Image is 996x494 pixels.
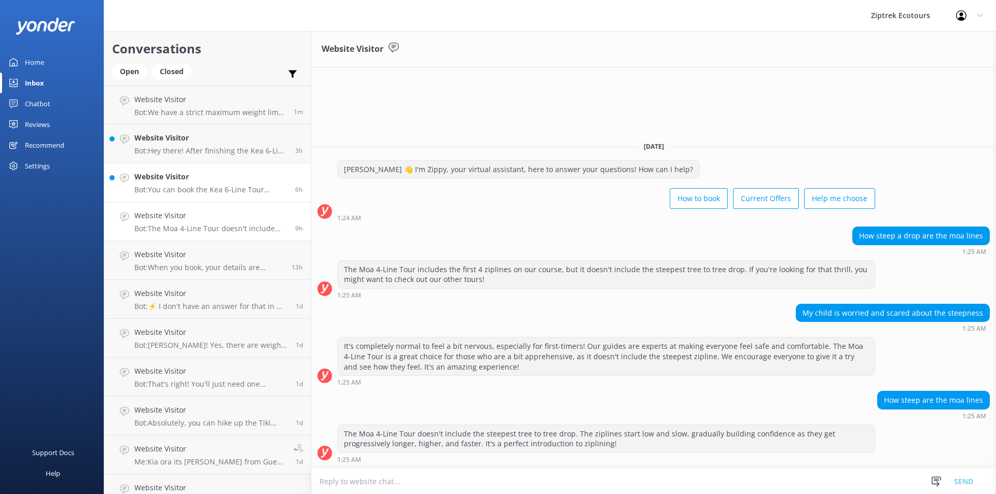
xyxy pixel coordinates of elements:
[962,326,986,332] strong: 1:25 AM
[134,171,287,182] h4: Website Visitor
[338,425,875,453] div: The Moa 4-Line Tour doesn't include the steepest tree to tree drop. The ziplines start low and sl...
[134,302,288,311] p: Bot: ⚡ I don't have an answer for that in my knowledge base. Please try and rephrase your questio...
[295,146,303,155] span: Aug 23 2025 07:55am (UTC +12:00) Pacific/Auckland
[733,188,799,209] button: Current Offers
[104,319,311,358] a: Website VisitorBot:[PERSON_NAME]! Yes, there are weight restrictions. We have a strict maximum we...
[852,248,990,255] div: Aug 23 2025 01:25am (UTC +12:00) Pacific/Auckland
[337,456,875,463] div: Aug 23 2025 01:25am (UTC +12:00) Pacific/Auckland
[16,18,75,35] img: yonder-white-logo.png
[104,202,311,241] a: Website VisitorBot:The Moa 4-Line Tour doesn't include the steepest tree to tree drop. The ziplin...
[104,280,311,319] a: Website VisitorBot:⚡ I don't have an answer for that in my knowledge base. Please try and rephras...
[134,132,287,144] h4: Website Visitor
[25,114,50,135] div: Reviews
[296,341,303,349] span: Aug 22 2025 08:03am (UTC +12:00) Pacific/Auckland
[853,227,989,245] div: How steep a drop are the moa lines
[134,288,288,299] h4: Website Visitor
[804,188,875,209] button: Help me choose
[295,185,303,194] span: Aug 23 2025 04:35am (UTC +12:00) Pacific/Auckland
[294,107,303,116] span: Aug 23 2025 11:14am (UTC +12:00) Pacific/Auckland
[112,39,303,59] h2: Conversations
[638,142,670,151] span: [DATE]
[104,163,311,202] a: Website VisitorBot:You can book the Kea 6-Line Tour online, where you can check live availability...
[296,418,303,427] span: Aug 21 2025 12:57pm (UTC +12:00) Pacific/Auckland
[134,365,288,377] h4: Website Visitor
[338,337,875,375] div: It's completely normal to feel a bit nervous, especially for first-timers! Our guides are experts...
[134,210,287,221] h4: Website Visitor
[292,263,303,272] span: Aug 22 2025 09:41pm (UTC +12:00) Pacific/Auckland
[337,215,361,221] strong: 1:24 AM
[337,291,875,299] div: Aug 23 2025 01:25am (UTC +12:00) Pacific/Auckland
[104,86,311,124] a: Website VisitorBot:We have a strict maximum weight limit of 125kg (275lbs) for all tours. For the...
[152,65,197,77] a: Closed
[337,379,361,386] strong: 1:25 AM
[296,302,303,310] span: Aug 22 2025 09:43am (UTC +12:00) Pacific/Auckland
[134,249,284,260] h4: Website Visitor
[337,378,875,386] div: Aug 23 2025 01:25am (UTC +12:00) Pacific/Auckland
[25,73,44,93] div: Inbox
[134,108,286,117] p: Bot: We have a strict maximum weight limit of 125kg (275lbs) for all tours. For the Kea 6-Line To...
[134,457,286,467] p: Me: Kia ora its [PERSON_NAME] from Guest services, can you advise further what kind of injury you...
[296,379,303,388] span: Aug 21 2025 08:34pm (UTC +12:00) Pacific/Auckland
[134,404,288,416] h4: Website Visitor
[134,443,286,455] h4: Website Visitor
[25,52,44,73] div: Home
[337,292,361,299] strong: 1:25 AM
[796,304,989,322] div: My child is worried and scared about the steepness
[104,397,311,435] a: Website VisitorBot:Absolutely, you can hike up the Tiki Trail to reach our Ziptrek Treehouse! It'...
[46,463,60,484] div: Help
[962,413,986,419] strong: 1:25 AM
[322,43,383,56] h3: Website Visitor
[295,224,303,233] span: Aug 23 2025 01:25am (UTC +12:00) Pacific/Auckland
[337,214,875,221] div: Aug 23 2025 01:24am (UTC +12:00) Pacific/Auckland
[134,94,286,105] h4: Website Visitor
[134,146,287,156] p: Bot: Hey there! After finishing the Kea 6-Line Tour, you'll end up in town, not where you started...
[134,341,288,350] p: Bot: [PERSON_NAME]! Yes, there are weight restrictions. We have a strict maximum weight limit of ...
[296,457,303,466] span: Aug 21 2025 11:41am (UTC +12:00) Pacific/Auckland
[32,442,74,463] div: Support Docs
[104,241,311,280] a: Website VisitorBot:When you book, your details are recorded in our system. If you haven't receive...
[25,135,64,156] div: Recommend
[134,185,287,194] p: Bot: You can book the Kea 6-Line Tour online, where you can check live availability for your grou...
[104,435,311,474] a: Website VisitorMe:Kia ora its [PERSON_NAME] from Guest services, can you advise further what kind...
[796,324,990,332] div: Aug 23 2025 01:25am (UTC +12:00) Pacific/Auckland
[338,161,699,178] div: [PERSON_NAME] 👋 I'm Zippy, your virtual assistant, here to answer your questions! How can I help?
[962,249,986,255] strong: 1:25 AM
[25,93,50,114] div: Chatbot
[134,379,288,389] p: Bot: That's right! You'll just need one gondola ticket per person. Since the Moa 4-Line Tour star...
[134,263,284,272] p: Bot: When you book, your details are recorded in our system. If you haven't received a confirmati...
[104,124,311,163] a: Website VisitorBot:Hey there! After finishing the Kea 6-Line Tour, you'll end up in town, not whe...
[337,457,361,463] strong: 1:25 AM
[134,418,288,428] p: Bot: Absolutely, you can hike up the Tiki Trail to reach our Ziptrek Treehouse! It's a steep trai...
[877,412,990,419] div: Aug 23 2025 01:25am (UTC +12:00) Pacific/Auckland
[134,482,288,493] h4: Website Visitor
[25,156,50,176] div: Settings
[134,327,288,338] h4: Website Visitor
[112,64,147,79] div: Open
[104,358,311,397] a: Website VisitorBot:That's right! You'll just need one gondola ticket per person. Since the Moa 4-...
[134,224,287,233] p: Bot: The Moa 4-Line Tour doesn't include the steepest tree to tree drop. The ziplines start low a...
[878,391,989,409] div: How steep are the moa lines
[152,64,191,79] div: Closed
[670,188,728,209] button: How to book
[112,65,152,77] a: Open
[338,261,875,288] div: The Moa 4-Line Tour includes the first 4 ziplines on our course, but it doesn't include the steep...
